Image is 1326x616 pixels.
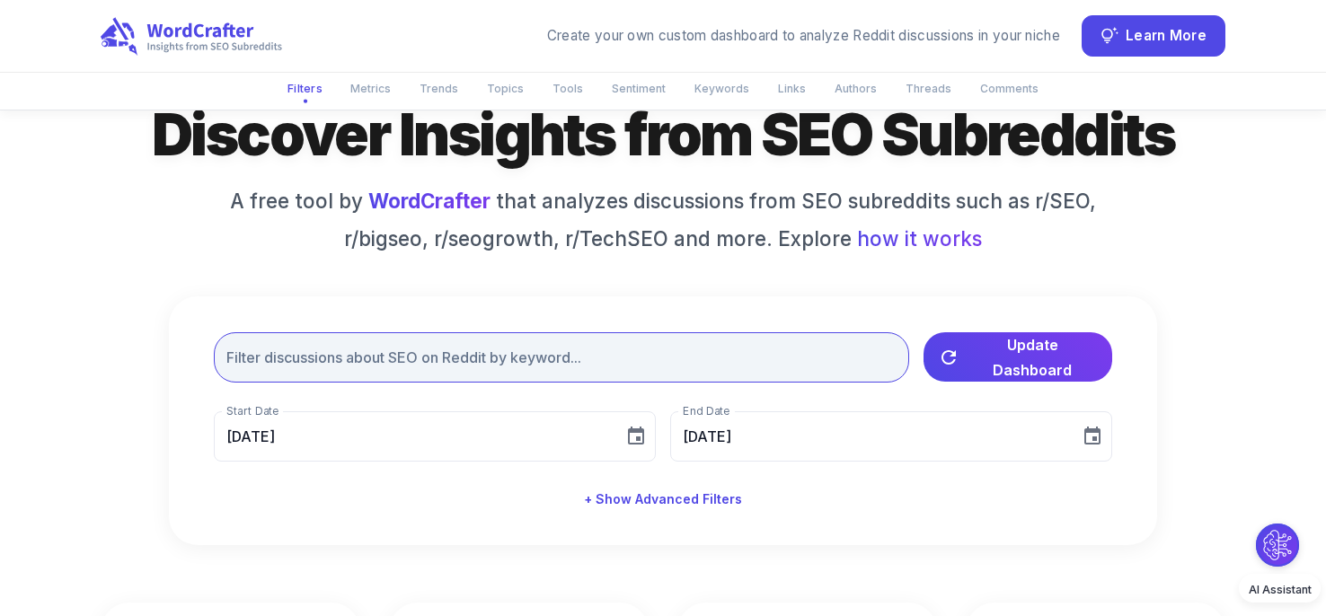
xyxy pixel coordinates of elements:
button: Choose date, selected date is Aug 16, 2025 [1074,418,1110,454]
button: Topics [476,74,535,103]
button: Comments [969,74,1049,103]
button: Choose date, selected date is Jul 17, 2025 [618,418,654,454]
input: MM/DD/YYYY [670,411,1067,462]
span: Learn More [1126,24,1207,48]
button: + Show Advanced Filters [577,483,749,516]
label: End Date [683,403,729,418]
label: Start Date [226,403,278,418]
span: AI Assistant [1249,583,1312,596]
button: Filters [276,73,333,104]
button: Keywords [684,74,760,103]
input: Filter discussions about SEO on Reddit by keyword... [214,332,909,383]
h1: Discover Insights from SEO Subreddits [101,97,1225,172]
div: Create your own custom dashboard to analyze Reddit discussions in your niche [547,26,1060,47]
button: Sentiment [601,74,676,103]
button: Metrics [340,74,402,103]
button: Authors [824,74,888,103]
span: Update Dashboard [967,332,1098,383]
button: Trends [409,74,469,103]
a: WordCrafter [368,189,491,213]
button: Tools [542,74,594,103]
button: Links [767,74,817,103]
h6: A free tool by that analyzes discussions from SEO subreddits such as r/SEO, r/bigseo, r/seogrowth... [214,186,1112,253]
input: MM/DD/YYYY [214,411,611,462]
button: Learn More [1082,15,1225,57]
button: Update Dashboard [924,332,1112,382]
button: Threads [895,74,962,103]
span: how it works [857,224,982,254]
